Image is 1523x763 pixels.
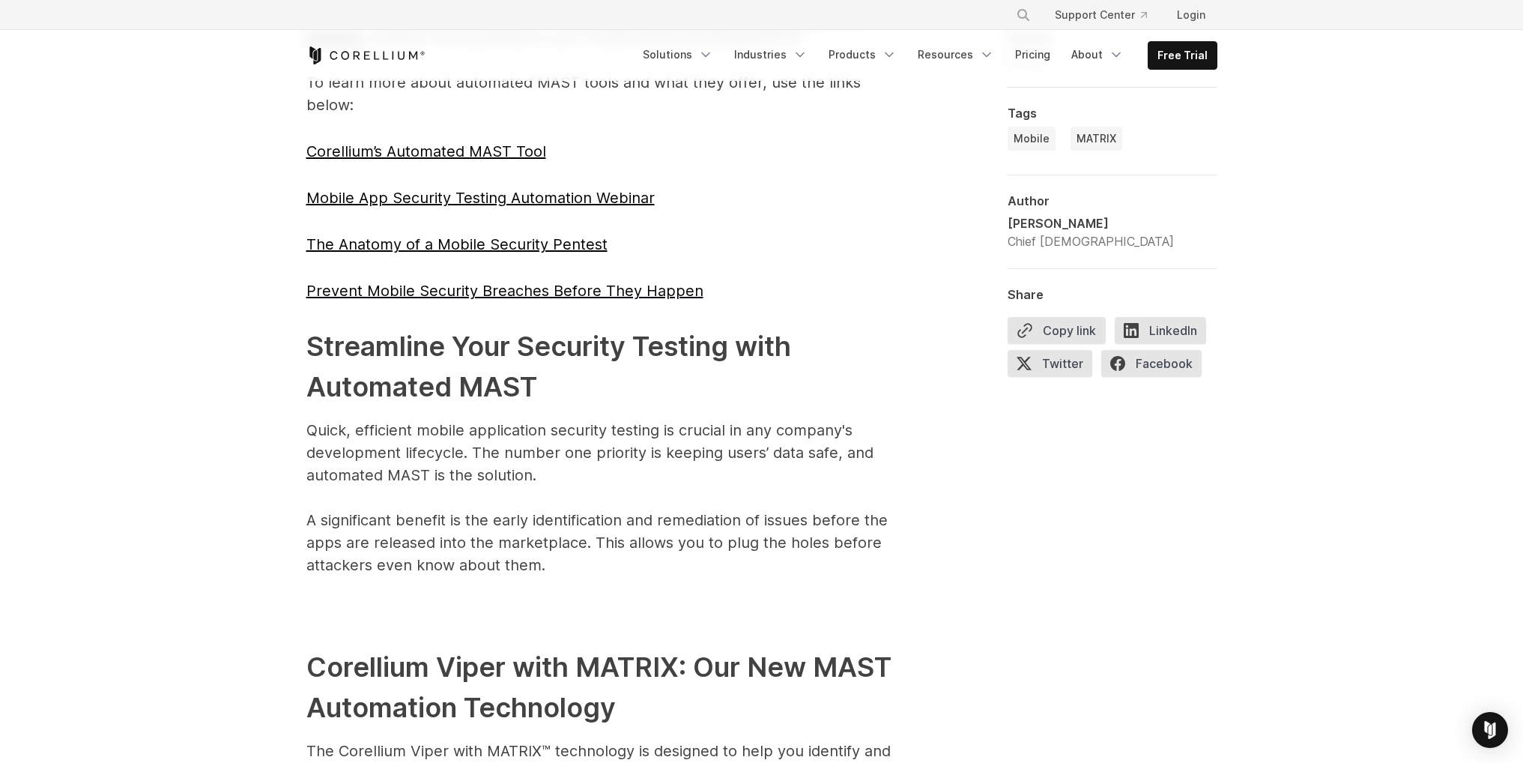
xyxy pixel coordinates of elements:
div: Author [1008,193,1217,208]
div: Open Intercom Messenger [1472,712,1508,748]
button: Copy link [1008,317,1106,344]
a: Mobile App Security Testing Automation Webinar [306,189,655,207]
a: Resources [909,41,1003,68]
div: [PERSON_NAME] [1008,214,1174,232]
a: The Anatomy of a Mobile Security Pentest [306,235,608,253]
span: Mobile [1014,131,1050,146]
p: To learn more about automated MAST tools and what they offer, use the links below: [306,71,906,116]
a: MATRIX [1071,127,1122,151]
div: Navigation Menu [998,1,1217,28]
div: Share [1008,287,1217,302]
a: Free Trial [1148,42,1217,69]
a: Solutions [634,41,722,68]
a: Corellium Home [306,46,426,64]
a: LinkedIn [1115,317,1215,350]
a: About [1062,41,1133,68]
button: Search [1010,1,1037,28]
div: Navigation Menu [634,41,1217,70]
a: Mobile [1008,127,1056,151]
span: Facebook [1101,350,1202,377]
a: Prevent Mobile Security Breaches Before They Happen [306,282,703,300]
h2: Corellium Viper with MATRIX: Our New MAST Automation Technology [306,647,906,728]
h2: Streamline Your Security Testing with Automated MAST [306,326,906,407]
a: Products [820,41,906,68]
a: Twitter [1008,350,1101,383]
a: Login [1165,1,1217,28]
span: Twitter [1008,350,1092,377]
div: Chief [DEMOGRAPHIC_DATA] [1008,232,1174,250]
a: Pricing [1006,41,1059,68]
p: Quick, efficient mobile application security testing is crucial in any company's development life... [306,419,906,576]
div: Tags [1008,106,1217,121]
a: Facebook [1101,350,1211,383]
a: Industries [725,41,817,68]
span: MATRIX [1077,131,1116,146]
a: Support Center [1043,1,1159,28]
a: Corellium’s Automated MAST Tool [306,142,546,160]
span: LinkedIn [1115,317,1206,344]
